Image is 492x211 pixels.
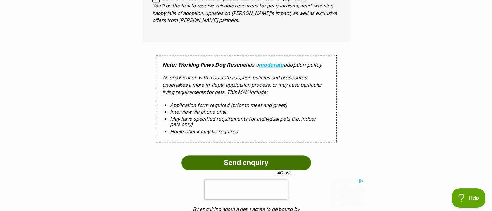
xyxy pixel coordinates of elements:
[162,62,246,68] strong: Note: Working Paws Dog Rescue
[152,2,340,24] p: You'll be the first to receive valuable resources for pet guardians, heart-warming happy tails of...
[156,55,337,142] div: has a adoption policy
[128,179,364,208] iframe: Advertisement
[259,62,284,68] a: moderate
[452,188,486,208] iframe: Help Scout Beacon - Open
[276,170,293,176] span: Close
[170,102,322,108] li: Application form required (prior to meet and greet)
[170,109,322,115] li: Interview via phone chat
[170,129,322,134] li: Home check may be required
[162,74,330,96] p: An organisation with moderate adoption policies and procedures undertakes a more in-depth applica...
[181,155,311,170] input: Send enquiry
[170,116,322,127] li: May have specified requirements for individual pets (i.e. indoor pets only)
